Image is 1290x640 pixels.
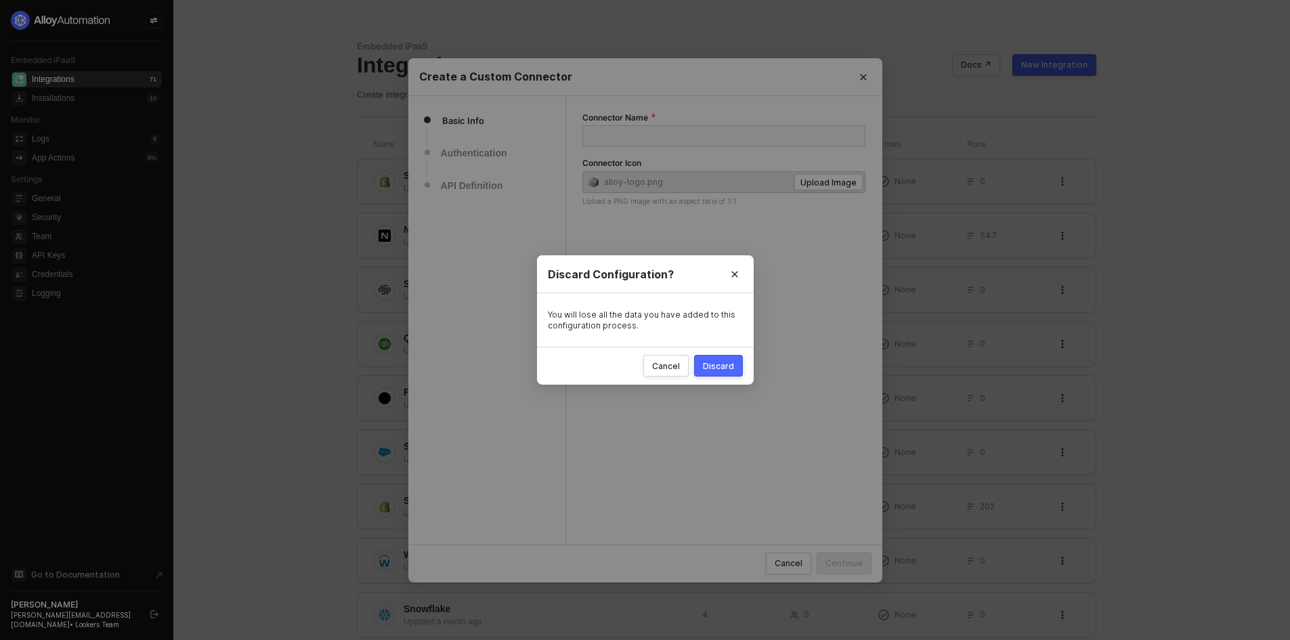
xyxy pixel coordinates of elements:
[643,355,689,377] button: Cancel
[441,177,511,194] div: API Definition
[582,112,648,123] div: Connector Name
[794,174,863,190] button: Upload Image
[548,267,743,281] div: Discard Configuration?
[588,174,663,191] span: alloy-logo.png
[844,58,882,96] button: Close
[442,112,492,129] div: Basic Info
[588,177,599,188] img: Connector Icon
[800,177,857,188] div: Upload Image
[766,553,811,574] button: Cancel
[716,255,754,293] button: Close
[775,557,802,569] div: Cancel
[548,310,743,330] div: You will lose all the data you have added to this configuration process.
[582,158,641,169] div: Connector Icon
[582,197,738,205] span: Upload a PNG image with an aspect ratio of 1:1.
[419,70,872,84] div: Create a Custom Connector
[694,355,743,377] button: Discard
[441,145,515,161] div: Authentication
[652,360,680,372] div: Cancel
[703,360,734,372] div: Discard
[817,553,872,574] button: Continue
